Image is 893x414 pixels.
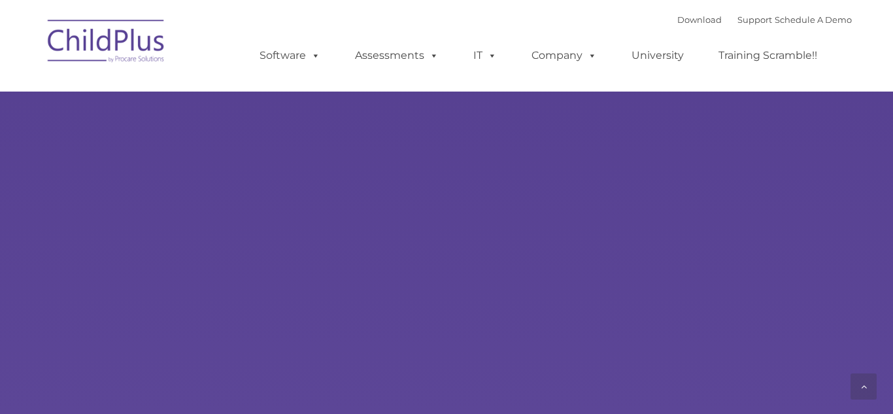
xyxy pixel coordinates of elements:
a: Software [246,43,333,69]
a: IT [460,43,510,69]
a: Support [737,14,772,25]
a: Download [677,14,722,25]
font: | [677,14,852,25]
a: Company [518,43,610,69]
img: ChildPlus by Procare Solutions [41,10,172,76]
a: Schedule A Demo [775,14,852,25]
a: Assessments [342,43,452,69]
a: University [618,43,697,69]
a: Training Scramble!! [705,43,830,69]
